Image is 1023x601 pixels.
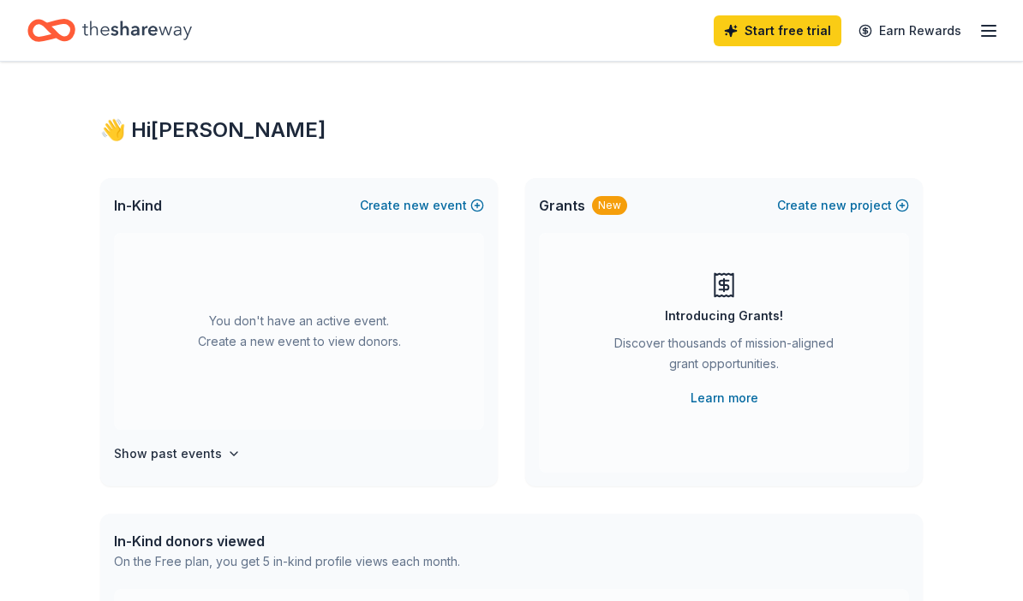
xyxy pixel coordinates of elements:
[114,233,484,430] div: You don't have an active event. Create a new event to view donors.
[114,551,460,572] div: On the Free plan, you get 5 in-kind profile views each month.
[821,195,847,216] span: new
[848,15,972,46] a: Earn Rewards
[114,443,241,464] button: Show past events
[714,15,841,46] a: Start free trial
[360,195,484,216] button: Createnewevent
[777,195,909,216] button: Createnewproject
[665,306,783,326] div: Introducing Grants!
[691,388,758,408] a: Learn more
[404,195,429,216] span: new
[592,196,627,215] div: New
[114,531,460,551] div: In-Kind donors viewed
[100,116,923,144] div: 👋 Hi [PERSON_NAME]
[114,443,222,464] h4: Show past events
[607,333,841,381] div: Discover thousands of mission-aligned grant opportunities.
[114,195,162,216] span: In-Kind
[539,195,585,216] span: Grants
[27,10,192,51] a: Home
